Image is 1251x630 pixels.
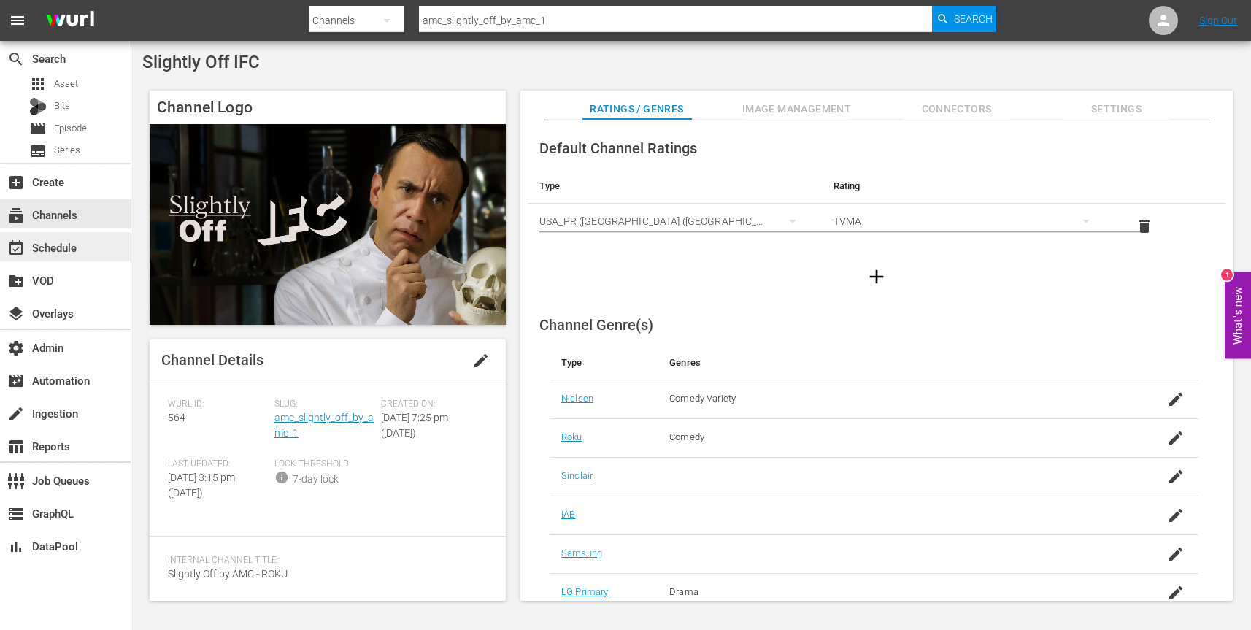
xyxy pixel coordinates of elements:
table: simple table [528,169,1225,249]
span: 564 [168,412,185,423]
span: Wurl ID: [168,399,267,410]
span: Last Updated: [168,458,267,470]
span: Slightly Off IFC [142,52,260,72]
img: Slightly Off IFC [150,124,506,325]
a: Nielsen [561,393,593,404]
a: Samsung [561,548,602,558]
span: Schedule [7,239,25,257]
span: Lock Threshold: [274,458,374,470]
button: delete [1127,209,1162,244]
span: [DATE] 3:15 pm ([DATE]) [168,472,235,499]
span: Slightly Off by AMC - ROKU [168,568,288,580]
span: GraphQL [7,505,25,523]
a: amc_slightly_off_by_amc_1 [274,412,374,439]
span: edit [472,352,490,369]
a: Sinclair [561,470,593,481]
span: menu [9,12,26,29]
span: Search [7,50,25,68]
span: Internal Channel Title: [168,555,480,566]
span: Admin [7,339,25,357]
span: info [274,470,289,485]
span: Channels [7,207,25,224]
div: TVMA [834,201,1104,242]
span: DataPool [7,538,25,556]
a: Sign Out [1199,15,1237,26]
span: Image Management [742,100,852,118]
span: Created On: [381,399,480,410]
a: Roku [561,431,582,442]
span: Slug: [274,399,374,410]
span: Episode [54,121,87,136]
span: Ingestion [7,405,25,423]
span: Settings [1062,100,1171,118]
span: Overlays [7,305,25,323]
div: USA_PR ([GEOGRAPHIC_DATA] ([GEOGRAPHIC_DATA])) [539,201,810,242]
span: Search [954,6,993,32]
span: [DATE] 7:25 pm ([DATE]) [381,412,448,439]
a: IAB [561,509,575,520]
div: Bits [29,98,47,115]
a: LG Primary [561,586,608,597]
span: delete [1136,218,1153,235]
span: Asset [29,75,47,93]
span: Automation [7,372,25,390]
span: Series [29,142,47,160]
h4: Channel Logo [150,91,506,124]
span: Default Channel Ratings [539,139,697,157]
div: 7-day lock [293,472,339,487]
span: Channel Genre(s) [539,316,653,334]
span: Channel Details [161,351,263,369]
span: Bits [54,99,70,113]
th: Rating [822,169,1116,204]
th: Type [550,345,658,380]
button: Search [932,6,996,32]
span: VOD [7,272,25,290]
span: Asset [54,77,78,91]
div: 1 [1221,269,1233,280]
span: Create [7,174,25,191]
span: Reports [7,438,25,456]
span: Job Queues [7,472,25,490]
span: Episode [29,120,47,137]
span: Connectors [902,100,1012,118]
th: Genres [658,345,1126,380]
span: External Channel Title: [168,599,480,611]
button: Open Feedback Widget [1225,272,1251,358]
span: Ratings / Genres [582,100,692,118]
button: edit [463,343,499,378]
img: ans4CAIJ8jUAAAAAAAAAAAAAAAAAAAAAAAAgQb4GAAAAAAAAAAAAAAAAAAAAAAAAJMjXAAAAAAAAAAAAAAAAAAAAAAAAgAT5G... [35,4,105,38]
span: Series [54,143,80,158]
th: Type [528,169,822,204]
